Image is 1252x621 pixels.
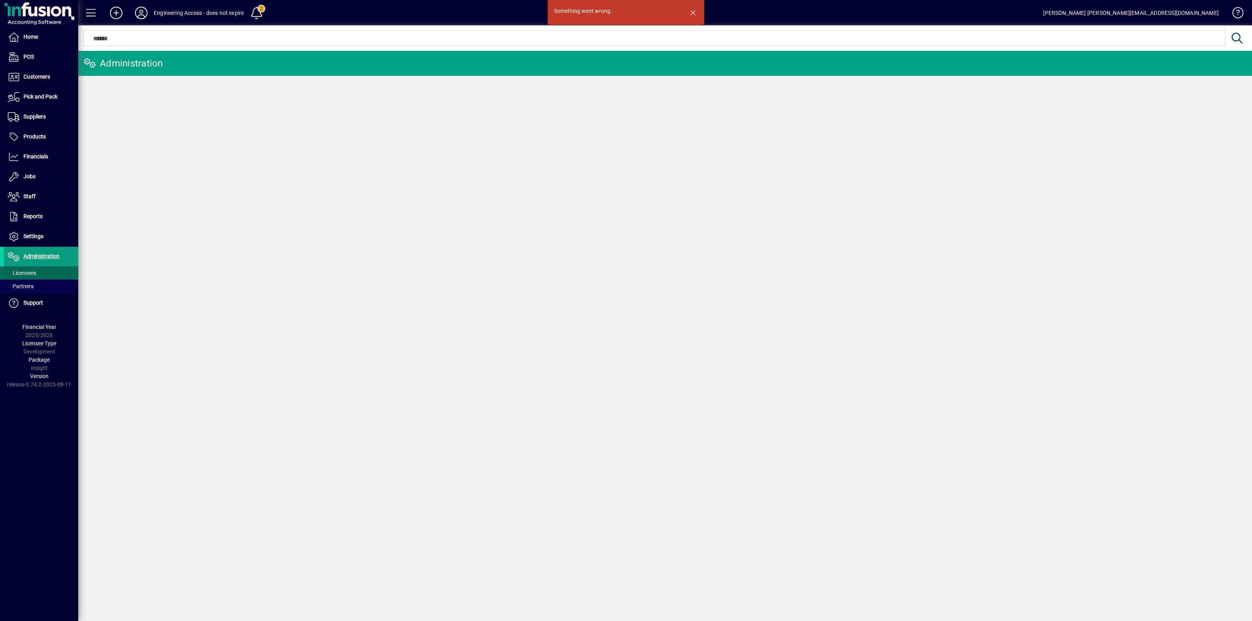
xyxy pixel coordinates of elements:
a: Reports [4,207,78,226]
span: Support [23,300,43,306]
a: Suppliers [4,107,78,127]
span: Products [23,133,46,140]
span: Version [30,373,49,379]
a: Knowledge Base [1227,2,1242,27]
a: Licensees [4,266,78,280]
a: Staff [4,187,78,206]
span: POS [23,54,34,60]
a: Settings [4,227,78,246]
span: Licensee Type [22,340,56,346]
span: Jobs [23,173,36,179]
span: Reports [23,213,43,219]
span: Staff [23,193,36,199]
span: Partners [8,283,34,289]
span: Customers [23,74,50,80]
a: Partners [4,280,78,293]
span: Pick and Pack [23,93,58,100]
span: Licensees [8,270,36,276]
span: Financials [23,153,48,160]
span: Suppliers [23,113,46,120]
a: Pick and Pack [4,87,78,107]
span: Financial Year [22,324,56,330]
span: Package [29,357,50,363]
a: Financials [4,147,78,167]
a: Home [4,27,78,47]
a: Products [4,127,78,147]
div: Administration [84,57,163,70]
span: Settings [23,233,43,239]
a: POS [4,47,78,67]
button: Add [104,6,129,20]
span: Administration [23,253,59,259]
a: Jobs [4,167,78,187]
a: Customers [4,67,78,87]
span: Home [23,34,38,40]
button: Profile [129,6,154,20]
div: [PERSON_NAME] [PERSON_NAME][EMAIL_ADDRESS][DOMAIN_NAME] [1043,7,1219,19]
div: Engineering Access - does not expire [154,7,244,19]
a: Support [4,293,78,313]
